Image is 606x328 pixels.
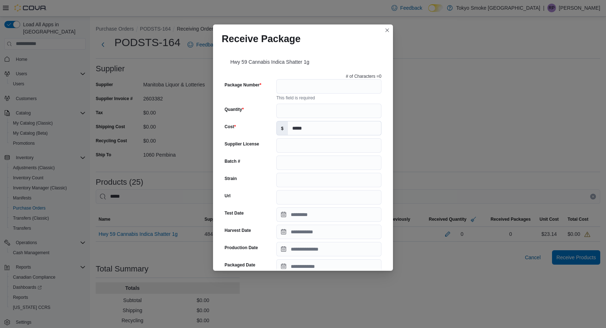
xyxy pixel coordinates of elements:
[277,121,288,135] label: $
[225,262,255,268] label: Packaged Date
[225,124,236,130] label: Cost
[383,26,392,35] button: Closes this modal window
[225,210,244,216] label: Test Date
[276,94,381,101] div: This field is required
[225,193,231,199] label: Url
[225,107,244,112] label: Quantity
[225,82,261,88] label: Package Number
[346,73,381,79] p: # of Characters = 0
[222,33,300,45] h1: Receive Package
[276,259,381,274] input: Press the down key to open a popover containing a calendar.
[276,242,381,256] input: Press the down key to open a popover containing a calendar.
[225,141,259,147] label: Supplier License
[225,245,258,251] label: Production Date
[276,207,381,222] input: Press the down key to open a popover containing a calendar.
[222,50,384,71] div: Hwy 59 Cannabis Indica Shatter 1g
[225,176,237,181] label: Strain
[276,225,381,239] input: Press the down key to open a popover containing a calendar.
[225,228,251,233] label: Harvest Date
[225,158,240,164] label: Batch #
